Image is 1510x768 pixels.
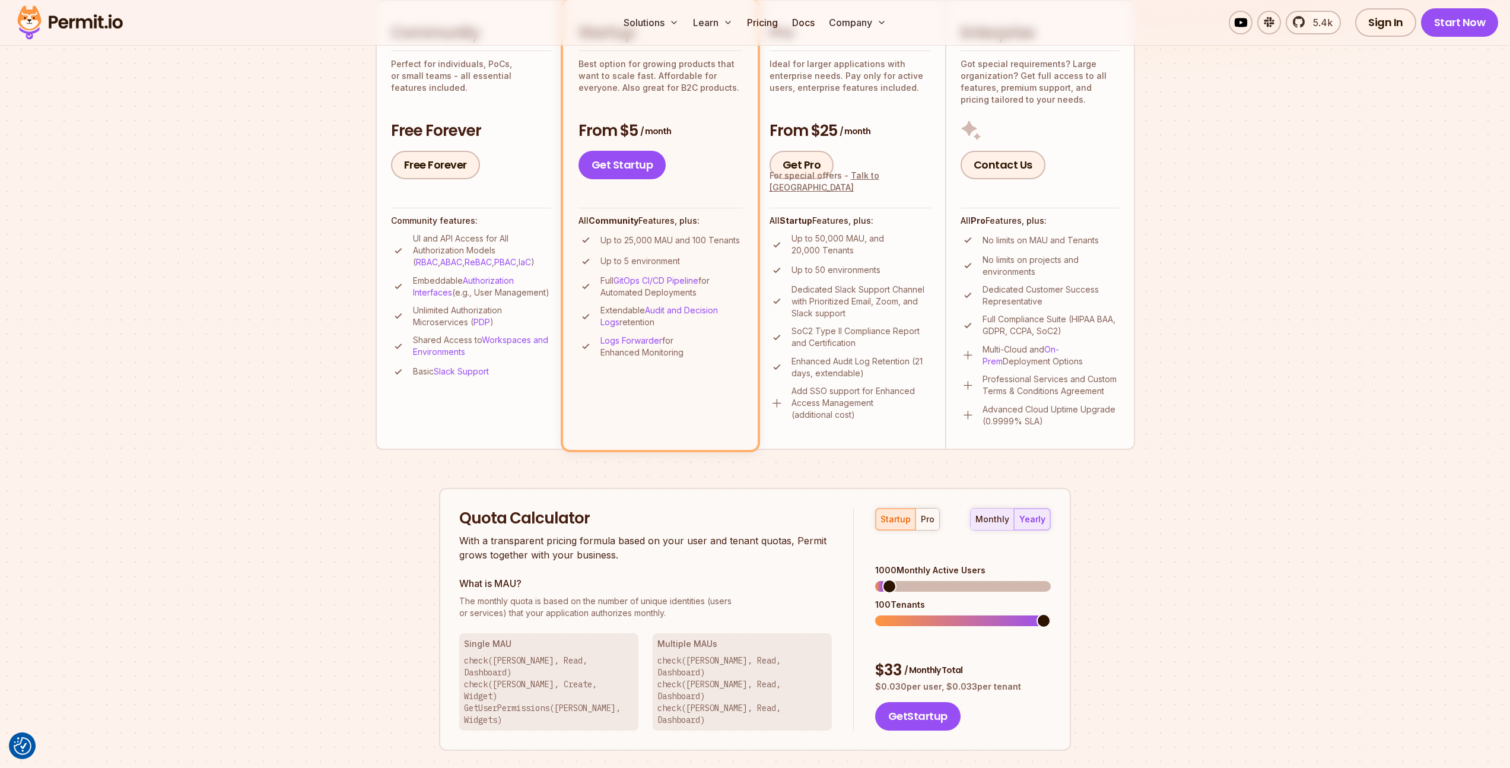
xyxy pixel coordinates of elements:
p: Shared Access to [413,334,551,358]
button: GetStartup [875,702,961,731]
a: Audit and Decision Logs [600,305,718,327]
p: Enhanced Audit Log Retention (21 days, extendable) [791,356,931,379]
span: The monthly quota is based on the number of unique identities (users [459,595,832,607]
a: Slack Support [434,366,489,376]
a: Get Pro [770,151,834,179]
span: / Monthly Total [904,664,962,676]
button: Company [824,11,891,34]
button: Learn [688,11,737,34]
div: pro [921,513,934,525]
a: PBAC [494,257,516,267]
div: monthly [975,513,1009,525]
p: Multi-Cloud and Deployment Options [983,344,1120,367]
p: Add SSO support for Enhanced Access Management (additional cost) [791,385,931,421]
a: Contact Us [961,151,1045,179]
a: Authorization Interfaces [413,275,514,297]
span: / month [840,125,870,137]
h4: All Features, plus: [961,215,1120,227]
p: Up to 5 environment [600,255,680,267]
button: Solutions [619,11,684,34]
div: For special offers - [770,170,931,193]
a: On-Prem [983,344,1059,366]
a: Pricing [742,11,783,34]
a: Get Startup [578,151,666,179]
p: Dedicated Slack Support Channel with Prioritized Email, Zoom, and Slack support [791,284,931,319]
p: Up to 50,000 MAU, and 20,000 Tenants [791,233,931,256]
p: Dedicated Customer Success Representative [983,284,1120,307]
h3: From $25 [770,120,931,142]
h4: All Features, plus: [578,215,742,227]
a: Docs [787,11,819,34]
h3: Multiple MAUs [657,638,827,650]
strong: Pro [971,215,986,226]
h3: Single MAU [464,638,634,650]
div: $ 33 [875,660,1051,681]
h4: Community features: [391,215,551,227]
p: Perfect for individuals, PoCs, or small teams - all essential features included. [391,58,551,94]
strong: Startup [780,215,812,226]
p: Up to 50 environments [791,264,880,276]
a: Free Forever [391,151,480,179]
p: Professional Services and Custom Terms & Conditions Agreement [983,373,1120,397]
div: 100 Tenants [875,599,1051,611]
img: Permit logo [12,2,128,43]
a: RBAC [416,257,438,267]
p: Up to 25,000 MAU and 100 Tenants [600,234,740,246]
p: Basic [413,366,489,377]
span: / month [640,125,671,137]
p: or services) that your application authorizes monthly. [459,595,832,619]
p: Extendable retention [600,304,742,328]
p: Best option for growing products that want to scale fast. Affordable for everyone. Also great for... [578,58,742,94]
p: Embeddable (e.g., User Management) [413,275,551,299]
p: Unlimited Authorization Microservices ( ) [413,304,551,328]
a: Start Now [1421,8,1499,37]
p: No limits on projects and environments [983,254,1120,278]
p: Full for Automated Deployments [600,275,742,299]
a: ReBAC [465,257,492,267]
a: ABAC [440,257,462,267]
h3: From $5 [578,120,742,142]
p: SoC2 Type II Compliance Report and Certification [791,325,931,349]
h3: What is MAU? [459,576,832,591]
img: Revisit consent button [14,737,31,755]
p: With a transparent pricing formula based on your user and tenant quotas, Permit grows together wi... [459,534,832,562]
div: 1000 Monthly Active Users [875,564,1051,576]
p: Full Compliance Suite (HIPAA BAA, GDPR, CCPA, SoC2) [983,313,1120,337]
p: for Enhanced Monitoring [600,335,742,358]
p: check([PERSON_NAME], Read, Dashboard) check([PERSON_NAME], Read, Dashboard) check([PERSON_NAME], ... [657,655,827,726]
p: Got special requirements? Large organization? Get full access to all features, premium support, a... [961,58,1120,106]
p: Ideal for larger applications with enterprise needs. Pay only for active users, enterprise featur... [770,58,931,94]
h4: All Features, plus: [770,215,931,227]
h3: Free Forever [391,120,551,142]
a: 5.4k [1286,11,1341,34]
strong: Community [589,215,638,226]
a: IaC [519,257,531,267]
a: Logs Forwarder [600,335,662,345]
h2: Quota Calculator [459,508,832,529]
a: PDP [473,317,490,327]
p: No limits on MAU and Tenants [983,234,1099,246]
a: GitOps CI/CD Pipeline [613,275,698,285]
p: check([PERSON_NAME], Read, Dashboard) check([PERSON_NAME], Create, Widget) GetUserPermissions([PE... [464,655,634,726]
span: 5.4k [1306,15,1333,30]
p: Advanced Cloud Uptime Upgrade (0.9999% SLA) [983,404,1120,427]
button: Consent Preferences [14,737,31,755]
p: $ 0.030 per user, $ 0.033 per tenant [875,681,1051,693]
a: Sign In [1355,8,1416,37]
p: UI and API Access for All Authorization Models ( , , , , ) [413,233,551,268]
